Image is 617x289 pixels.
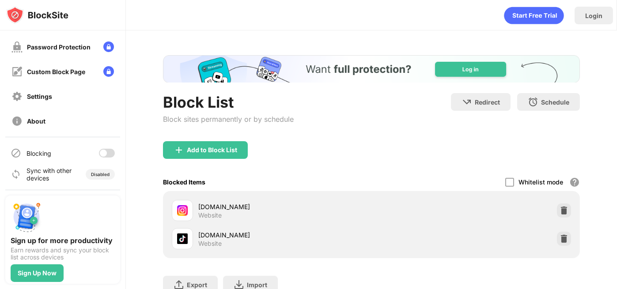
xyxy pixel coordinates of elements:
[27,43,91,51] div: Password Protection
[27,93,52,100] div: Settings
[504,7,564,24] div: animation
[11,201,42,233] img: push-signup.svg
[177,233,188,244] img: favicons
[27,68,85,75] div: Custom Block Page
[163,93,294,111] div: Block List
[91,172,110,177] div: Disabled
[6,6,68,24] img: logo-blocksite.svg
[103,41,114,52] img: lock-menu.svg
[11,116,23,127] img: about-off.svg
[198,202,371,211] div: [DOMAIN_NAME]
[18,270,57,277] div: Sign Up Now
[198,240,222,248] div: Website
[247,281,267,289] div: Import
[11,66,23,77] img: customize-block-page-off.svg
[198,211,222,219] div: Website
[187,146,237,154] div: Add to Block List
[11,41,23,53] img: password-protection-off.svg
[163,178,205,186] div: Blocked Items
[198,230,371,240] div: [DOMAIN_NAME]
[11,169,21,180] img: sync-icon.svg
[26,167,72,182] div: Sync with other devices
[11,148,21,158] img: blocking-icon.svg
[475,98,500,106] div: Redirect
[187,281,207,289] div: Export
[26,150,51,157] div: Blocking
[541,98,569,106] div: Schedule
[27,117,45,125] div: About
[163,55,580,83] iframe: Banner
[11,91,23,102] img: settings-off.svg
[177,205,188,216] img: favicons
[11,247,115,261] div: Earn rewards and sync your block list across devices
[103,66,114,77] img: lock-menu.svg
[585,12,602,19] div: Login
[163,115,294,124] div: Block sites permanently or by schedule
[519,178,563,186] div: Whitelist mode
[11,236,115,245] div: Sign up for more productivity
